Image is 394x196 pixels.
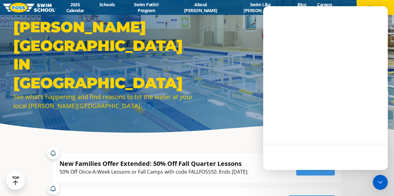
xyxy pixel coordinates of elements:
a: Schools [94,2,120,7]
div: See what’s happening and find reasons to hit the water at your local [PERSON_NAME][GEOGRAPHIC_DATA]. [13,92,194,110]
div: TOP [12,176,19,185]
a: Careers [312,2,338,7]
div: New Families Offer Extended: 50% Off Fall Quarter Lessons [59,159,249,168]
a: 2025 Calendar [56,2,94,13]
a: Blog [292,2,312,7]
a: Swim Path® Program [120,2,173,13]
div: 50% Off Once-A-Week Lessons or Fall Camps with code FALLFOSS50. Ends [DATE]. [59,168,249,176]
h1: [PERSON_NAME][GEOGRAPHIC_DATA] in [GEOGRAPHIC_DATA] [13,18,194,92]
div: Open Intercom Messenger [373,175,388,190]
a: Swim Like [PERSON_NAME] [229,2,292,13]
img: FOSS Swim School Logo [3,3,56,12]
a: About [PERSON_NAME] [173,2,229,13]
